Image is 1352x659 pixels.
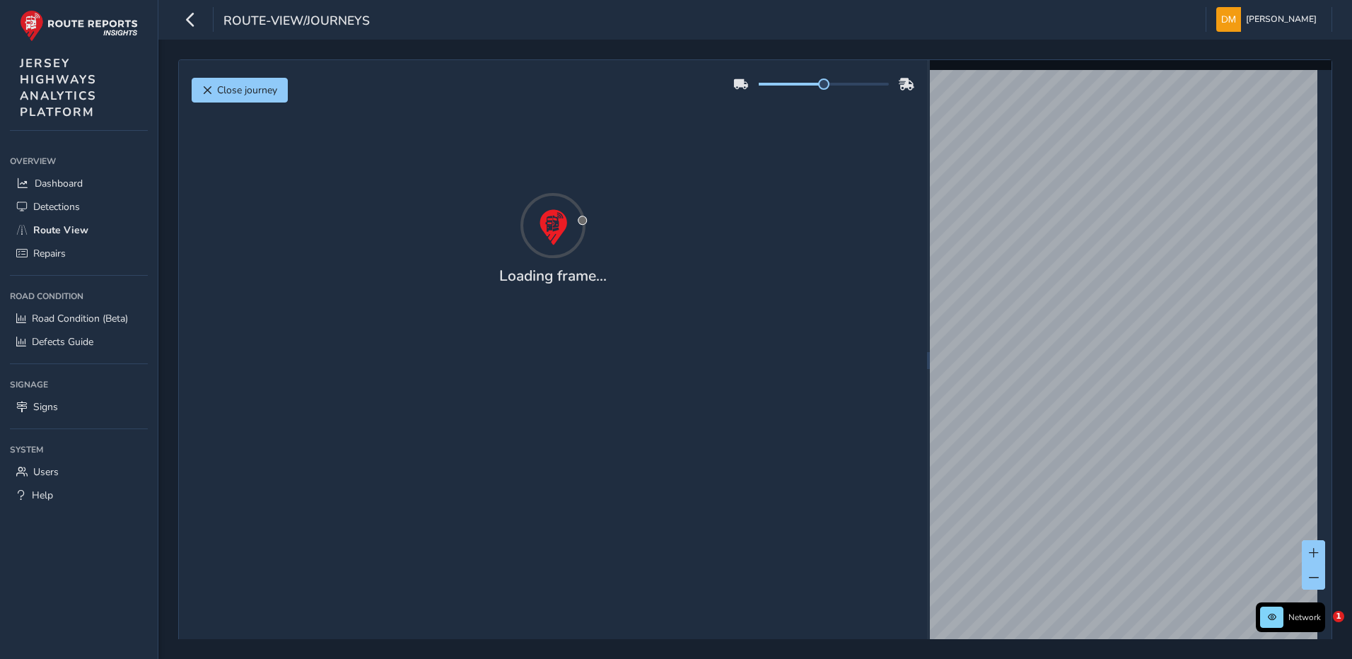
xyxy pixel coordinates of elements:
h4: Loading frame... [499,267,607,285]
div: Signage [10,374,148,395]
span: Defects Guide [32,335,93,349]
iframe: Intercom live chat [1304,611,1338,645]
span: Road Condition (Beta) [32,312,128,325]
span: Route View [33,223,88,237]
img: rr logo [20,10,138,42]
span: Help [32,489,53,502]
span: Network [1288,612,1321,623]
span: Repairs [33,247,66,260]
span: [PERSON_NAME] [1246,7,1317,32]
div: Road Condition [10,286,148,307]
div: System [10,439,148,460]
span: Detections [33,200,80,214]
a: Users [10,460,148,484]
span: Close journey [217,83,277,97]
a: Detections [10,195,148,218]
a: Help [10,484,148,507]
span: Users [33,465,59,479]
span: Dashboard [35,177,83,190]
span: JERSEY HIGHWAYS ANALYTICS PLATFORM [20,55,97,120]
a: Route View [10,218,148,242]
span: Signs [33,400,58,414]
a: Signs [10,395,148,419]
span: route-view/journeys [223,12,370,32]
img: diamond-layout [1216,7,1241,32]
a: Road Condition (Beta) [10,307,148,330]
a: Defects Guide [10,330,148,354]
a: Repairs [10,242,148,265]
div: Overview [10,151,148,172]
button: [PERSON_NAME] [1216,7,1322,32]
span: 1 [1333,611,1344,622]
button: Close journey [192,78,288,103]
a: Dashboard [10,172,148,195]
